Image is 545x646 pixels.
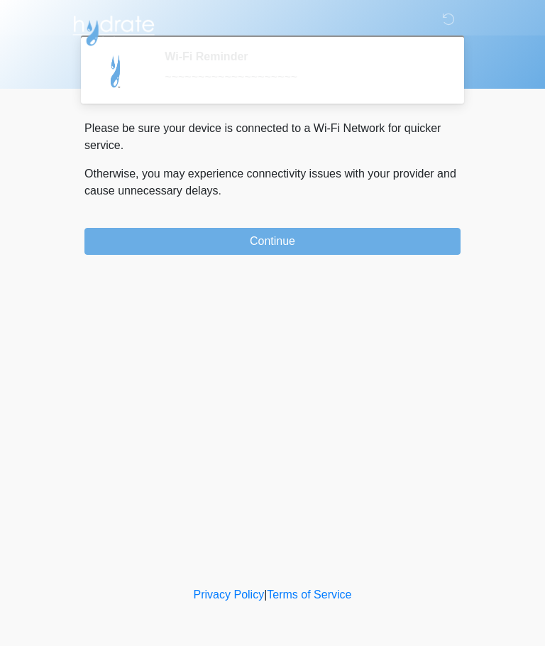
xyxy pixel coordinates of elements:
a: Terms of Service [267,588,351,601]
img: Hydrate IV Bar - Arcadia Logo [70,11,157,47]
a: | [264,588,267,601]
img: Agent Avatar [95,50,138,92]
div: ~~~~~~~~~~~~~~~~~~~~ [165,69,439,86]
button: Continue [84,228,461,255]
span: . [219,185,221,197]
a: Privacy Policy [194,588,265,601]
p: Otherwise, you may experience connectivity issues with your provider and cause unnecessary delays [84,165,461,199]
p: Please be sure your device is connected to a Wi-Fi Network for quicker service. [84,120,461,154]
